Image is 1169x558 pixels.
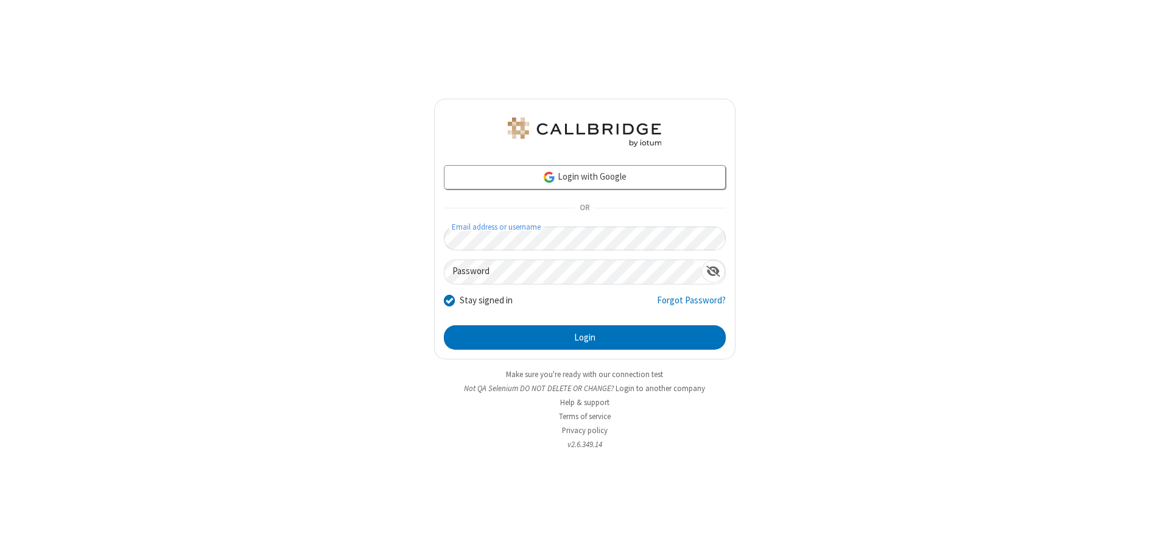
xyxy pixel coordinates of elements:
button: Login to another company [616,383,705,394]
input: Password [444,260,701,284]
li: Not QA Selenium DO NOT DELETE OR CHANGE? [434,383,735,394]
iframe: Chat [1139,526,1160,549]
a: Privacy policy [562,425,608,436]
a: Terms of service [559,411,611,422]
span: OR [575,200,594,217]
img: google-icon.png [542,171,556,184]
a: Login with Google [444,165,726,189]
a: Forgot Password? [657,294,726,317]
li: v2.6.349.14 [434,439,735,450]
label: Stay signed in [460,294,513,308]
div: Show password [701,260,725,283]
input: Email address or username [444,227,726,250]
img: QA Selenium DO NOT DELETE OR CHANGE [505,118,664,147]
a: Make sure you're ready with our connection test [506,369,663,380]
button: Login [444,325,726,350]
a: Help & support [560,397,609,408]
